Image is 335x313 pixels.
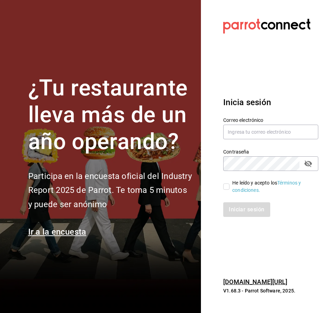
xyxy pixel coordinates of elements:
p: V1.68.3 - Parrot Software, 2025. [223,287,318,294]
input: Ingresa tu correo electrónico [223,125,318,139]
h1: ¿Tu restaurante lleva más de un año operando? [28,75,193,155]
h2: Participa en la encuesta oficial del Industry Report 2025 de Parrot. Te toma 5 minutos y puede se... [28,169,193,212]
label: Contraseña [223,149,318,154]
a: [DOMAIN_NAME][URL] [223,278,287,285]
div: He leído y acepto los [232,179,313,194]
button: passwordField [302,158,314,170]
a: Ir a la encuesta [28,227,86,237]
label: Correo electrónico [223,118,318,123]
h3: Inicia sesión [223,96,318,109]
